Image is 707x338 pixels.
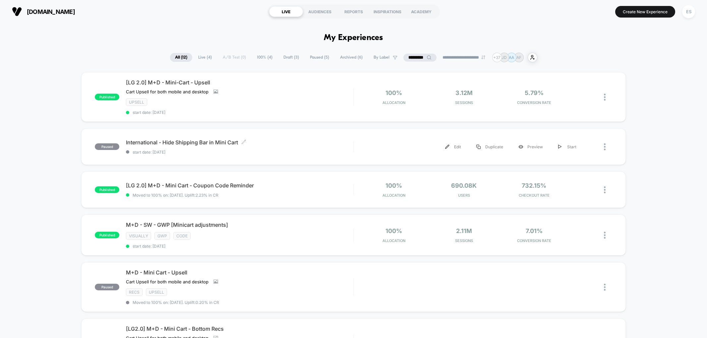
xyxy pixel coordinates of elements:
[126,232,151,240] span: visually
[431,238,498,243] span: Sessions
[305,53,334,62] span: Paused ( 5 )
[10,6,77,17] button: [DOMAIN_NAME]
[95,94,119,100] span: published
[404,6,438,17] div: ACADEMY
[604,94,606,101] img: close
[383,193,405,198] span: Allocation
[604,232,606,239] img: close
[126,89,208,94] span: Cart Upsell for both mobile and desktop
[133,300,219,305] span: Moved to 100% on: [DATE] . Uplift: 0.20% in CR
[385,89,402,96] span: 100%
[303,6,337,17] div: AUDIENCES
[604,143,606,150] img: close
[374,55,389,60] span: By Label
[193,53,217,62] span: Live ( 4 )
[126,139,353,146] span: International - Hide Shipping Bar in Mini Cart
[95,186,119,193] span: published
[126,244,353,249] span: start date: [DATE]
[476,145,481,149] img: menu
[371,6,404,17] div: INSPIRATIONS
[95,143,119,150] span: paused
[126,288,143,296] span: recs
[126,182,353,189] span: [LG 2.0] M+D - Mini Cart - Coupon Code Reminder
[682,5,695,18] div: ES
[126,150,353,155] span: start date: [DATE]
[335,53,368,62] span: Archived ( 6 )
[385,227,402,234] span: 100%
[133,193,218,198] span: Moved to 100% on: [DATE] . Uplift: 2.23% in CR
[558,145,561,149] img: menu
[126,221,353,228] span: M+D - SW - GWP [Minicart adjustments]
[526,227,543,234] span: 7.01%
[173,232,191,240] span: code
[438,139,469,154] div: Edit
[509,55,514,60] p: AA
[126,269,353,276] span: M+D - Mini Cart - Upsell
[516,55,521,60] p: AF
[383,100,405,105] span: Allocation
[501,100,567,105] span: CONVERSION RATE
[604,284,606,291] img: close
[492,53,502,62] div: + 37
[324,33,383,43] h1: My Experiences
[469,139,511,154] div: Duplicate
[269,6,303,17] div: LIVE
[501,238,567,243] span: CONVERSION RATE
[278,53,304,62] span: Draft ( 3 )
[456,227,472,234] span: 2.11M
[525,89,544,96] span: 5.79%
[385,182,402,189] span: 100%
[383,238,405,243] span: Allocation
[431,100,498,105] span: Sessions
[445,145,449,149] img: menu
[126,279,208,284] span: Cart Upsell for both mobile and desktop
[252,53,277,62] span: 100% ( 4 )
[126,98,147,106] span: Upsell
[170,53,192,62] span: All ( 12 )
[481,55,485,59] img: end
[146,288,167,296] span: Upsell
[680,5,697,19] button: ES
[501,55,507,60] p: JD
[95,232,119,238] span: published
[451,182,477,189] span: 690.08k
[126,325,353,332] span: [LG2.0] M+D - Mini Cart - Bottom Recs
[431,193,498,198] span: Users
[501,193,567,198] span: CHECKOUT RATE
[455,89,473,96] span: 3.12M
[95,284,119,290] span: paused
[12,7,22,17] img: Visually logo
[522,182,546,189] span: 732.15%
[551,139,584,154] div: Start
[154,232,170,240] span: gwp
[511,139,551,154] div: Preview
[126,110,353,115] span: start date: [DATE]
[126,79,353,86] span: [LG 2.0] M+D - Mini-Cart - Upsell
[604,186,606,193] img: close
[27,8,75,15] span: [DOMAIN_NAME]
[337,6,371,17] div: REPORTS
